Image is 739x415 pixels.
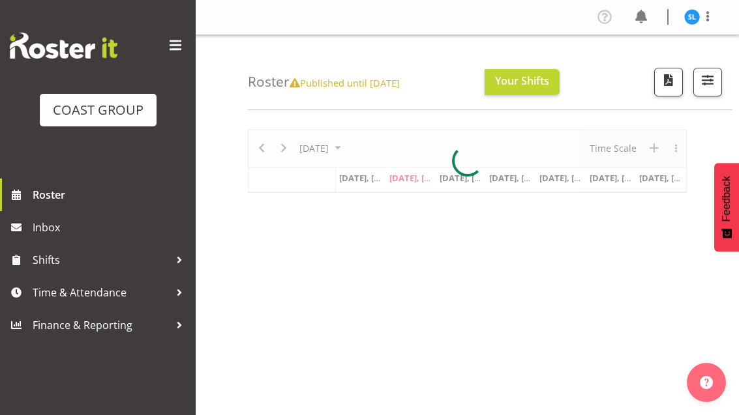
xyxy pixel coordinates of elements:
[485,69,560,95] button: Your Shifts
[248,74,400,89] h4: Roster
[495,74,549,88] span: Your Shifts
[700,376,713,389] img: help-xxl-2.png
[33,218,189,237] span: Inbox
[693,68,722,96] button: Filter Shifts
[654,68,683,96] button: Download a PDF of the roster according to the set date range.
[53,100,143,120] div: COAST GROUP
[33,283,170,302] span: Time & Attendance
[10,33,117,59] img: Rosterit website logo
[33,315,170,335] span: Finance & Reporting
[714,163,739,251] button: Feedback - Show survey
[290,76,400,89] span: Published until [DATE]
[33,250,170,270] span: Shifts
[684,9,700,25] img: sittipan-leela-araysakul11865.jpg
[33,185,189,205] span: Roster
[721,176,732,222] span: Feedback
